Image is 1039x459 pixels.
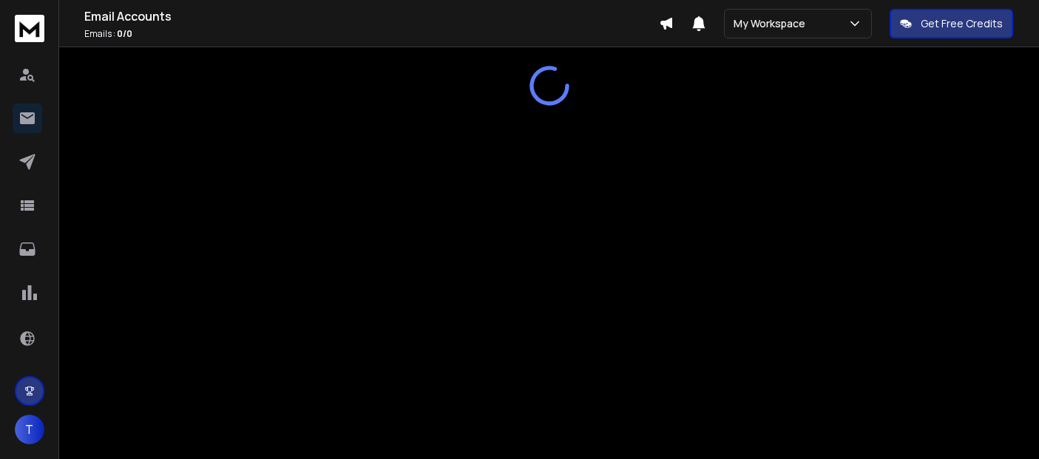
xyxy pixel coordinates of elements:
[15,415,44,444] button: T
[84,7,659,25] h1: Email Accounts
[734,16,811,31] p: My Workspace
[921,16,1003,31] p: Get Free Credits
[890,9,1013,38] button: Get Free Credits
[15,15,44,42] img: logo
[84,28,659,40] p: Emails :
[117,27,132,40] span: 0 / 0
